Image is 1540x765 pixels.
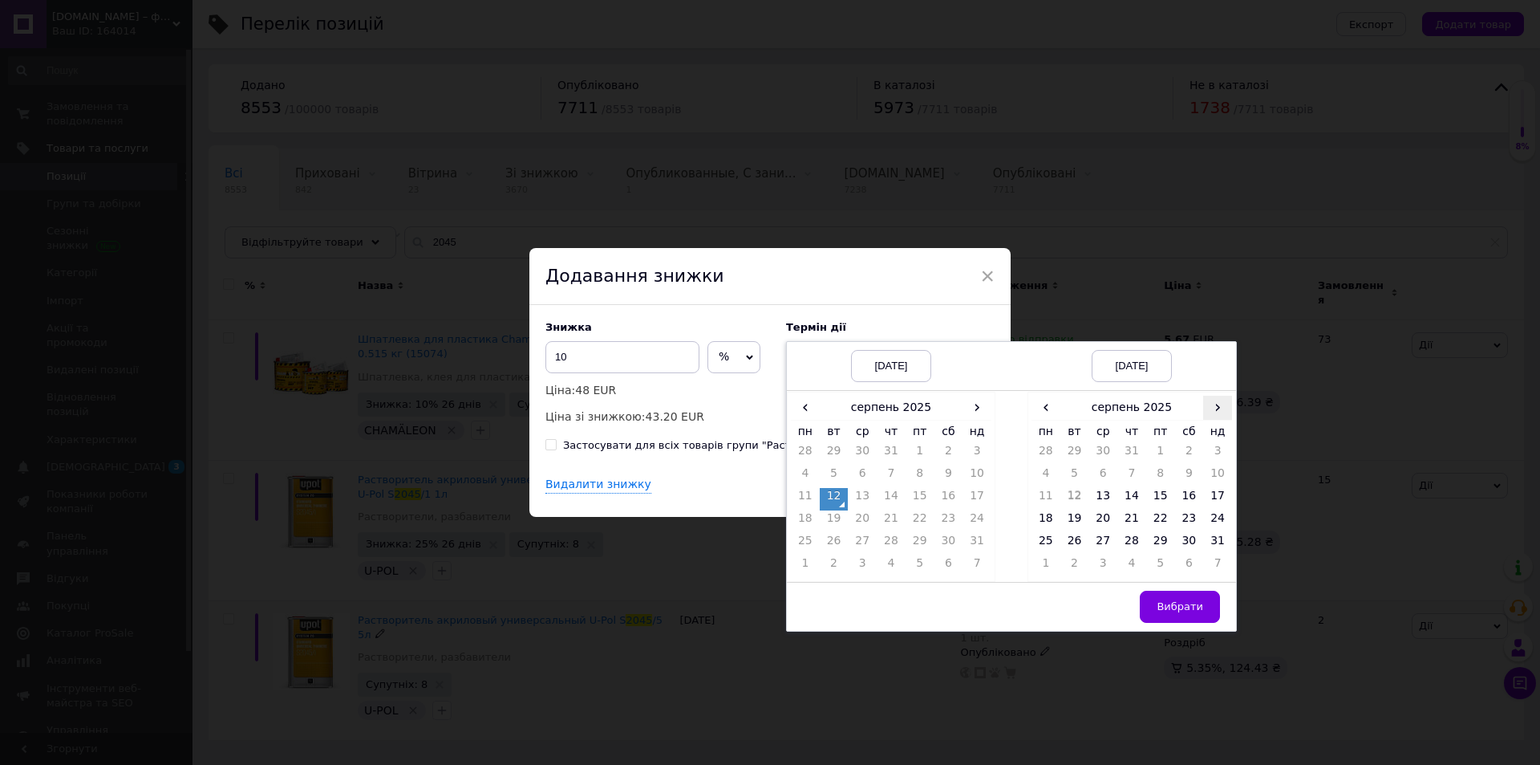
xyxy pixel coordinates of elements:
th: вт [1060,420,1089,443]
span: × [980,262,995,290]
span: Знижка [545,321,592,333]
th: нд [962,420,991,443]
td: 5 [1146,555,1175,578]
td: 19 [1060,511,1089,533]
td: 4 [1031,466,1060,488]
td: 31 [1117,443,1146,466]
td: 15 [906,488,934,511]
td: 29 [820,443,849,466]
td: 7 [1117,466,1146,488]
span: 48 EUR [575,384,616,397]
td: 29 [906,533,934,555]
td: 29 [1146,533,1175,555]
td: 1 [906,443,934,466]
span: › [1203,396,1232,419]
td: 8 [1146,466,1175,488]
div: [DATE] [851,350,931,382]
td: 31 [877,443,906,466]
td: 6 [1088,466,1117,488]
td: 3 [1203,443,1232,466]
span: ‹ [1031,396,1060,419]
td: 30 [848,443,877,466]
div: [DATE] [1092,350,1172,382]
th: ср [848,420,877,443]
td: 2 [1175,443,1204,466]
th: пн [791,420,820,443]
td: 4 [877,555,906,578]
td: 31 [1203,533,1232,555]
td: 22 [1146,511,1175,533]
td: 7 [1203,555,1232,578]
td: 30 [1175,533,1204,555]
td: 18 [1031,511,1060,533]
td: 31 [962,533,991,555]
td: 14 [877,488,906,511]
th: вт [820,420,849,443]
td: 10 [1203,466,1232,488]
td: 21 [877,511,906,533]
td: 16 [1175,488,1204,511]
th: пт [906,420,934,443]
td: 12 [1060,488,1089,511]
th: пн [1031,420,1060,443]
td: 18 [791,511,820,533]
td: 8 [906,466,934,488]
th: нд [1203,420,1232,443]
td: 5 [906,555,934,578]
td: 28 [791,443,820,466]
td: 16 [934,488,963,511]
td: 15 [1146,488,1175,511]
td: 28 [1031,443,1060,466]
th: ср [1088,420,1117,443]
td: 24 [1203,511,1232,533]
td: 1 [1031,555,1060,578]
td: 6 [934,555,963,578]
td: 28 [1117,533,1146,555]
td: 26 [1060,533,1089,555]
td: 2 [1060,555,1089,578]
td: 6 [1175,555,1204,578]
th: серпень 2025 [820,396,963,420]
td: 30 [1088,443,1117,466]
td: 21 [1117,511,1146,533]
td: 12 [820,488,849,511]
td: 25 [1031,533,1060,555]
td: 11 [791,488,820,511]
td: 13 [848,488,877,511]
td: 25 [791,533,820,555]
td: 3 [848,555,877,578]
td: 17 [962,488,991,511]
td: 22 [906,511,934,533]
td: 4 [1117,555,1146,578]
td: 11 [1031,488,1060,511]
th: серпень 2025 [1060,396,1204,420]
label: Термін дії [786,321,995,333]
td: 3 [962,443,991,466]
td: 23 [1175,511,1204,533]
td: 20 [1088,511,1117,533]
td: 28 [877,533,906,555]
span: % [719,350,729,363]
td: 9 [934,466,963,488]
td: 19 [820,511,849,533]
td: 4 [791,466,820,488]
td: 5 [820,466,849,488]
th: сб [1175,420,1204,443]
th: чт [877,420,906,443]
th: сб [934,420,963,443]
th: пт [1146,420,1175,443]
div: Видалити знижку [545,477,651,494]
td: 29 [1060,443,1089,466]
td: 7 [877,466,906,488]
span: ‹ [791,396,820,419]
td: 9 [1175,466,1204,488]
td: 2 [934,443,963,466]
td: 27 [1088,533,1117,555]
th: чт [1117,420,1146,443]
td: 26 [820,533,849,555]
td: 30 [934,533,963,555]
td: 10 [962,466,991,488]
span: Додавання знижки [545,266,724,286]
td: 1 [791,555,820,578]
td: 2 [820,555,849,578]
